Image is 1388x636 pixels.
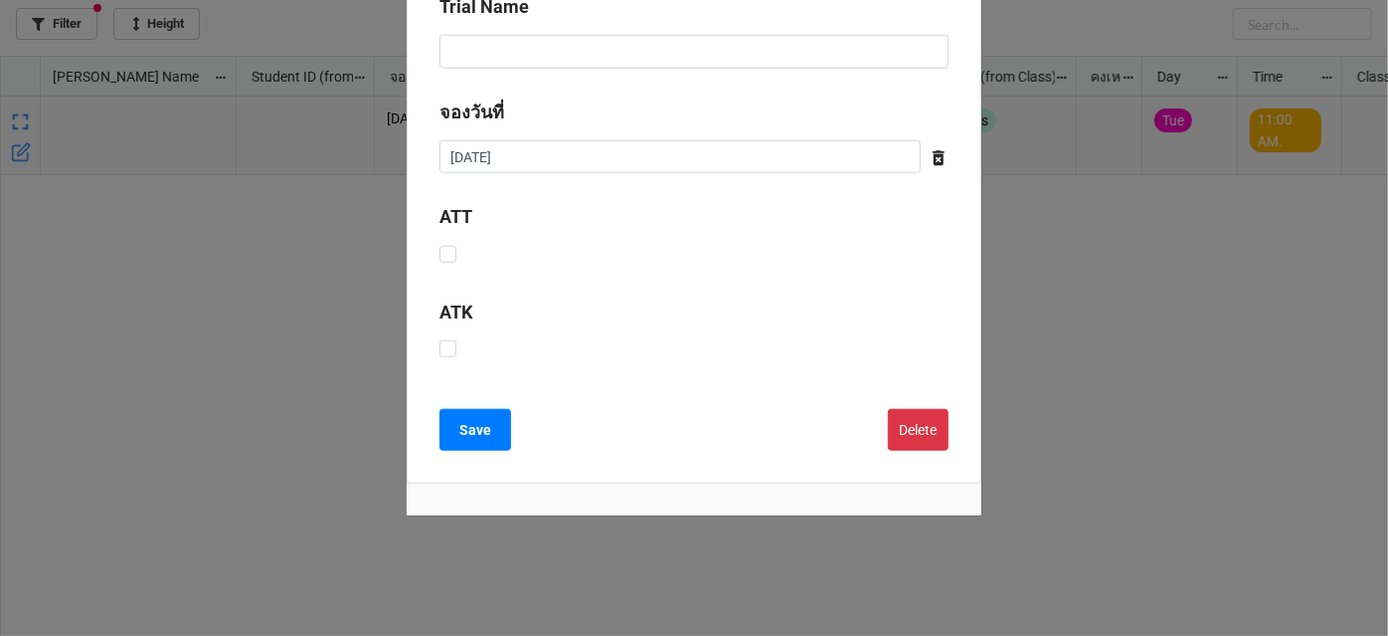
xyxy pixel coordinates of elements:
[439,203,472,231] label: ATT
[439,409,511,451] button: Save
[439,99,504,126] label: จองวันที่
[439,140,921,174] input: Date
[439,299,472,326] label: ATK
[459,420,491,441] b: Save
[888,409,949,451] button: Delete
